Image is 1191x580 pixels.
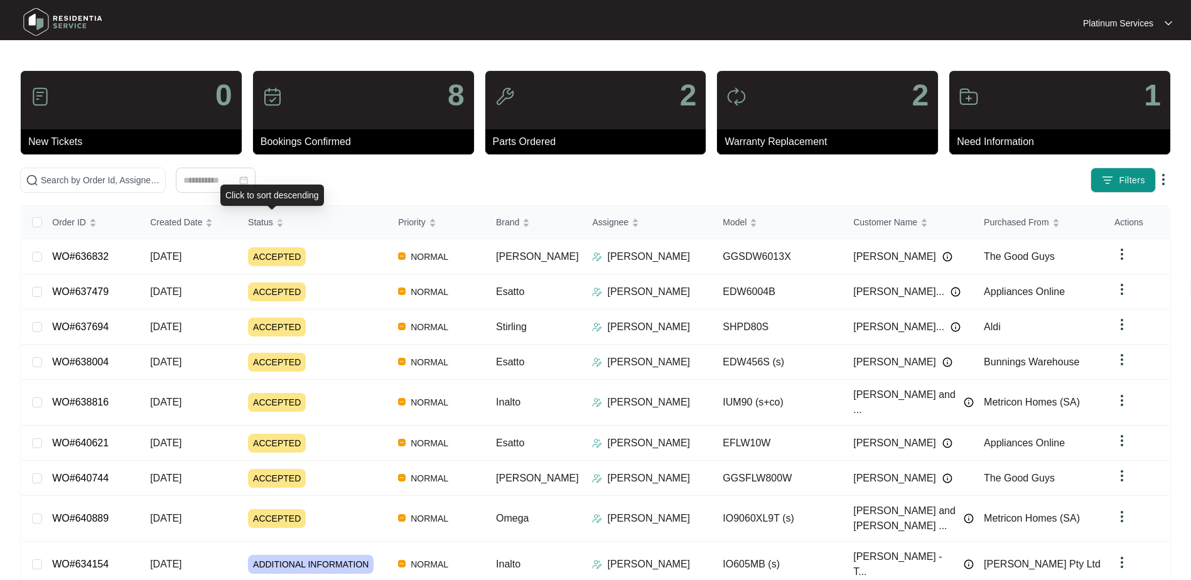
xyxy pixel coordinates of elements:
img: Assigner Icon [592,438,602,448]
span: Purchased From [984,215,1048,229]
img: Vercel Logo [398,398,406,405]
a: WO#638004 [52,357,109,367]
img: dropdown arrow [1114,247,1129,262]
span: ACCEPTED [248,469,306,488]
img: Info icon [942,252,952,262]
span: The Good Guys [984,251,1055,262]
span: NORMAL [406,471,453,486]
p: [PERSON_NAME] [607,249,690,264]
p: Need Information [957,134,1170,149]
span: Omega [496,513,529,524]
img: dropdown arrow [1165,20,1172,26]
th: Actions [1104,206,1170,239]
span: [DATE] [150,397,181,407]
span: Esatto [496,286,524,297]
span: [DATE] [150,286,181,297]
span: ACCEPTED [248,353,306,372]
button: filter iconFilters [1091,168,1156,193]
span: Appliances Online [984,438,1065,448]
th: Customer Name [843,206,974,239]
span: [DATE] [150,321,181,332]
span: ACCEPTED [248,509,306,528]
td: EFLW10W [713,426,843,461]
img: residentia service logo [19,3,107,41]
span: Customer Name [853,215,917,229]
span: NORMAL [406,355,453,370]
span: Priority [398,215,426,229]
img: Info icon [964,397,974,407]
span: Metricon Homes (SA) [984,513,1080,524]
span: [PERSON_NAME]... [853,284,944,299]
p: [PERSON_NAME] [607,395,690,410]
p: 2 [912,80,929,110]
span: [PERSON_NAME] [496,251,579,262]
span: Assignee [592,215,628,229]
span: NORMAL [406,557,453,572]
span: [DATE] [150,251,181,262]
img: dropdown arrow [1114,352,1129,367]
span: NORMAL [406,284,453,299]
img: Vercel Logo [398,358,406,365]
img: Vercel Logo [398,287,406,295]
a: WO#638816 [52,397,109,407]
th: Created Date [140,206,238,239]
span: [PERSON_NAME]... [853,320,944,335]
span: Inalto [496,397,520,407]
a: WO#636832 [52,251,109,262]
span: NORMAL [406,249,453,264]
span: [DATE] [150,473,181,483]
img: Info icon [964,513,974,524]
td: GGSFLW800W [713,461,843,496]
img: Assigner Icon [592,513,602,524]
span: NORMAL [406,511,453,526]
img: dropdown arrow [1114,317,1129,332]
p: 0 [215,80,232,110]
th: Order ID [42,206,140,239]
p: [PERSON_NAME] [607,284,690,299]
img: Info icon [951,322,961,332]
p: New Tickets [28,134,242,149]
img: search-icon [26,174,38,186]
span: Filters [1119,174,1145,187]
img: Vercel Logo [398,514,406,522]
td: EDW6004B [713,274,843,309]
td: IO9060XL9T (s) [713,496,843,542]
div: Click to sort descending [220,185,324,206]
img: Vercel Logo [398,474,406,481]
span: [PERSON_NAME] and ... [853,387,957,417]
span: Inalto [496,559,520,569]
img: Assigner Icon [592,287,602,297]
span: Created Date [150,215,202,229]
span: [DATE] [150,438,181,448]
span: NORMAL [406,436,453,451]
p: Warranty Replacement [725,134,938,149]
span: Model [723,215,746,229]
img: Assigner Icon [592,322,602,332]
span: Brand [496,215,519,229]
img: Assigner Icon [592,252,602,262]
img: filter icon [1101,174,1114,186]
span: [DATE] [150,513,181,524]
p: Platinum Services [1083,17,1153,30]
th: Brand [486,206,582,239]
img: Info icon [951,287,961,297]
img: dropdown arrow [1114,555,1129,570]
span: The Good Guys [984,473,1055,483]
img: Info icon [942,357,952,367]
img: icon [726,87,746,107]
span: Bunnings Warehouse [984,357,1079,367]
span: [DATE] [150,559,181,569]
p: [PERSON_NAME] [607,436,690,451]
a: WO#640621 [52,438,109,448]
p: [PERSON_NAME] [607,320,690,335]
td: GGSDW6013X [713,239,843,274]
td: IUM90 (s+co) [713,380,843,426]
th: Priority [388,206,486,239]
span: Esatto [496,438,524,448]
span: Order ID [52,215,86,229]
th: Purchased From [974,206,1104,239]
span: [PERSON_NAME] - T... [853,549,957,579]
img: Info icon [942,473,952,483]
span: [PERSON_NAME] and [PERSON_NAME] ... [853,503,957,534]
img: dropdown arrow [1114,509,1129,524]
